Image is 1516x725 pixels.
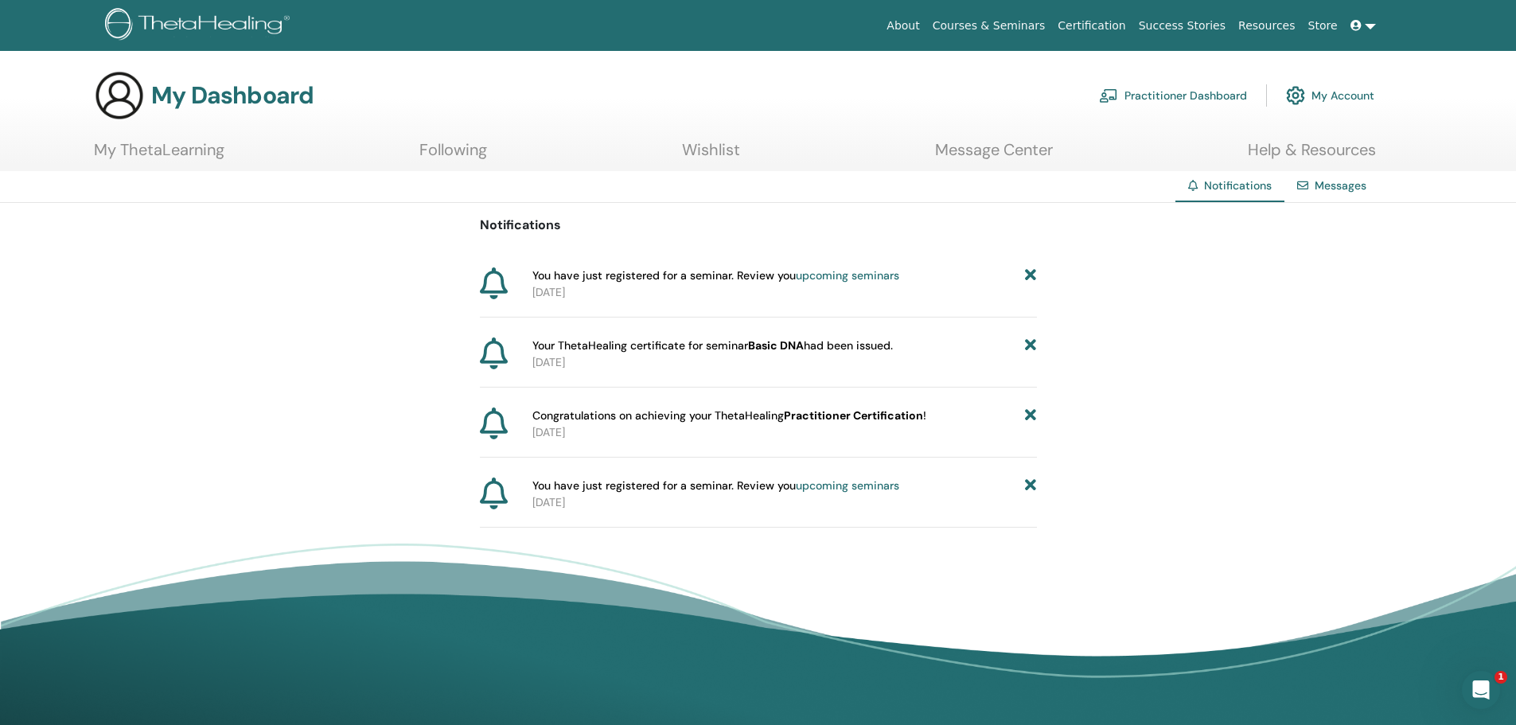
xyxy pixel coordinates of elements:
[1132,11,1232,41] a: Success Stories
[1286,78,1374,113] a: My Account
[796,268,899,283] a: upcoming seminars
[1099,88,1118,103] img: chalkboard-teacher.svg
[796,478,899,493] a: upcoming seminars
[748,338,804,353] b: Basic DNA
[1315,178,1366,193] a: Messages
[1232,11,1302,41] a: Resources
[532,494,1037,511] p: [DATE]
[1286,82,1305,109] img: cog.svg
[1099,78,1247,113] a: Practitioner Dashboard
[1248,140,1376,171] a: Help & Resources
[880,11,926,41] a: About
[105,8,295,44] img: logo.png
[532,284,1037,301] p: [DATE]
[532,407,926,424] span: Congratulations on achieving your ThetaHealing !
[419,140,487,171] a: Following
[94,70,145,121] img: generic-user-icon.jpg
[1204,178,1272,193] span: Notifications
[1302,11,1344,41] a: Store
[532,424,1037,441] p: [DATE]
[935,140,1053,171] a: Message Center
[532,267,899,284] span: You have just registered for a seminar. Review you
[94,140,224,171] a: My ThetaLearning
[1051,11,1132,41] a: Certification
[784,408,923,423] b: Practitioner Certification
[1495,671,1507,684] span: 1
[532,337,893,354] span: Your ThetaHealing certificate for seminar had been issued.
[532,477,899,494] span: You have just registered for a seminar. Review you
[926,11,1052,41] a: Courses & Seminars
[682,140,740,171] a: Wishlist
[480,216,1037,235] p: Notifications
[1462,671,1500,709] iframe: Intercom live chat
[532,354,1037,371] p: [DATE]
[151,81,314,110] h3: My Dashboard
